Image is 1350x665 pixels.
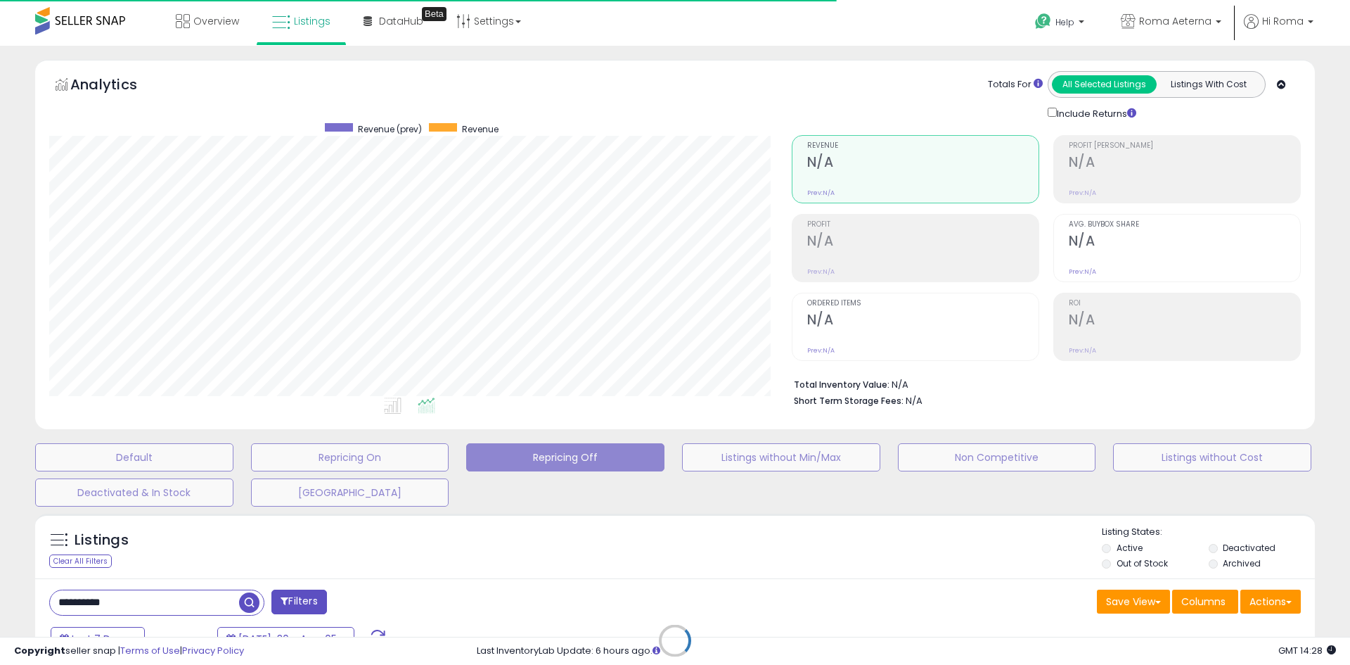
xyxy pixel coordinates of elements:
[898,443,1096,471] button: Non Competitive
[1069,267,1096,276] small: Prev: N/A
[794,379,889,391] b: Total Inventory Value:
[1262,14,1304,28] span: Hi Roma
[193,14,239,28] span: Overview
[251,479,449,507] button: [GEOGRAPHIC_DATA]
[906,394,922,407] span: N/A
[807,154,1039,173] h2: N/A
[1113,443,1311,471] button: Listings without Cost
[35,479,233,507] button: Deactivated & In Stock
[794,375,1290,392] li: N/A
[462,123,499,135] span: Revenue
[1139,14,1211,28] span: Roma Aeterna
[14,645,244,658] div: seller snap | |
[807,346,835,355] small: Prev: N/A
[14,644,65,657] strong: Copyright
[807,267,835,276] small: Prev: N/A
[794,395,904,407] b: Short Term Storage Fees:
[466,443,664,471] button: Repricing Off
[807,300,1039,308] span: Ordered Items
[682,443,880,471] button: Listings without Min/Max
[70,75,165,98] h5: Analytics
[1034,13,1052,30] i: Get Help
[1069,346,1096,355] small: Prev: N/A
[1069,189,1096,197] small: Prev: N/A
[1055,16,1074,28] span: Help
[294,14,330,28] span: Listings
[35,443,233,471] button: Default
[1069,312,1300,331] h2: N/A
[807,233,1039,252] h2: N/A
[807,189,835,197] small: Prev: N/A
[251,443,449,471] button: Repricing On
[1024,2,1098,46] a: Help
[422,7,446,21] div: Tooltip anchor
[807,312,1039,331] h2: N/A
[1069,154,1300,173] h2: N/A
[1069,142,1300,150] span: Profit [PERSON_NAME]
[358,123,422,135] span: Revenue (prev)
[1069,221,1300,229] span: Avg. Buybox Share
[1244,14,1313,46] a: Hi Roma
[379,14,423,28] span: DataHub
[807,221,1039,229] span: Profit
[807,142,1039,150] span: Revenue
[1037,105,1153,121] div: Include Returns
[988,78,1043,91] div: Totals For
[1052,75,1157,94] button: All Selected Listings
[1069,300,1300,308] span: ROI
[1069,233,1300,252] h2: N/A
[1156,75,1261,94] button: Listings With Cost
